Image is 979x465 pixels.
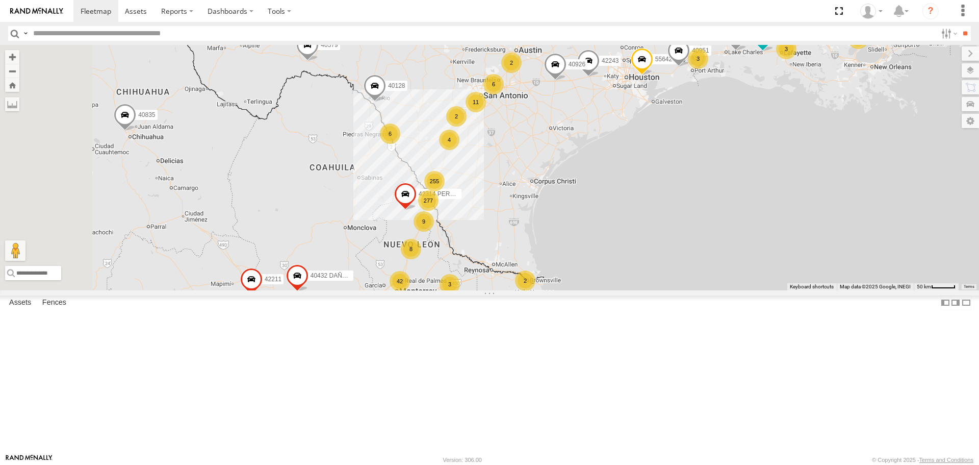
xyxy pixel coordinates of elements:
[424,171,445,191] div: 255
[940,296,950,310] label: Dock Summary Table to the Left
[5,78,19,92] button: Zoom Home
[790,283,834,290] button: Keyboard shortcuts
[692,47,709,54] span: 40951
[6,455,53,465] a: Visit our Website
[321,42,338,49] span: 40379
[602,58,619,65] span: 42243
[840,284,911,289] span: Map data ©2025 Google, INEGI
[390,271,410,291] div: 42
[950,296,961,310] label: Dock Summary Table to the Right
[483,74,504,94] div: 6
[5,240,25,261] button: Drag Pegman onto the map to open Street View
[388,82,405,89] span: 40128
[569,61,585,68] span: 40926
[10,8,63,15] img: rand-logo.svg
[5,50,19,64] button: Zoom in
[418,190,439,211] div: 277
[922,3,939,19] i: ?
[5,64,19,78] button: Zoom out
[964,284,974,288] a: Terms (opens in new tab)
[937,26,959,41] label: Search Filter Options
[872,457,973,463] div: © Copyright 2025 -
[443,457,482,463] div: Version: 306.00
[414,211,434,232] div: 9
[21,26,30,41] label: Search Query
[466,92,486,112] div: 11
[265,276,281,283] span: 42211
[961,296,971,310] label: Hide Summary Table
[419,190,465,198] span: 42314 PERDIDO
[37,296,71,310] label: Fences
[914,283,959,290] button: Map Scale: 50 km per 44 pixels
[401,239,421,259] div: 8
[655,56,676,63] span: 556427
[962,114,979,128] label: Map Settings
[857,4,886,19] div: Caseta Laredo TX
[311,272,355,279] span: 40432 DAÑADO
[515,271,535,291] div: 2
[138,111,155,118] span: 40835
[446,106,467,127] div: 2
[440,274,460,295] div: 3
[917,284,931,289] span: 50 km
[501,53,522,73] div: 2
[380,124,400,144] div: 6
[688,48,708,69] div: 3
[5,97,19,111] label: Measure
[439,130,459,150] div: 4
[919,457,973,463] a: Terms and Conditions
[4,296,36,310] label: Assets
[776,39,796,59] div: 3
